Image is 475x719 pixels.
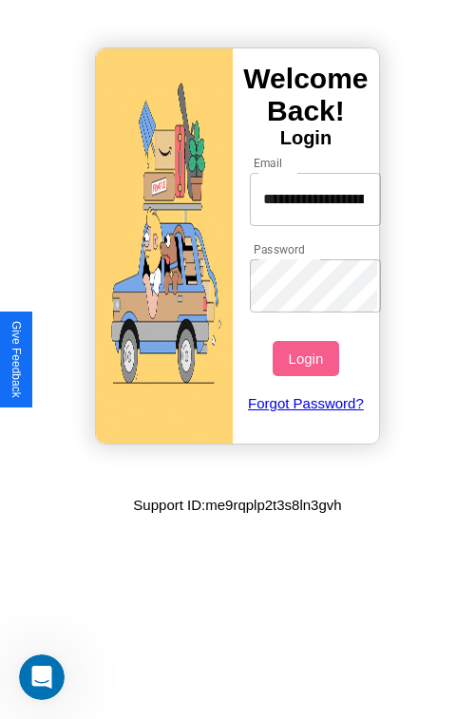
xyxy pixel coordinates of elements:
button: Login [273,341,338,376]
a: Forgot Password? [240,376,372,430]
img: gif [96,48,233,444]
h3: Welcome Back! [233,63,379,127]
label: Password [254,241,304,257]
label: Email [254,155,283,171]
iframe: Intercom live chat [19,654,65,700]
p: Support ID: me9rqplp2t3s8ln3gvh [133,492,341,518]
h4: Login [233,127,379,149]
div: Give Feedback [9,321,23,398]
